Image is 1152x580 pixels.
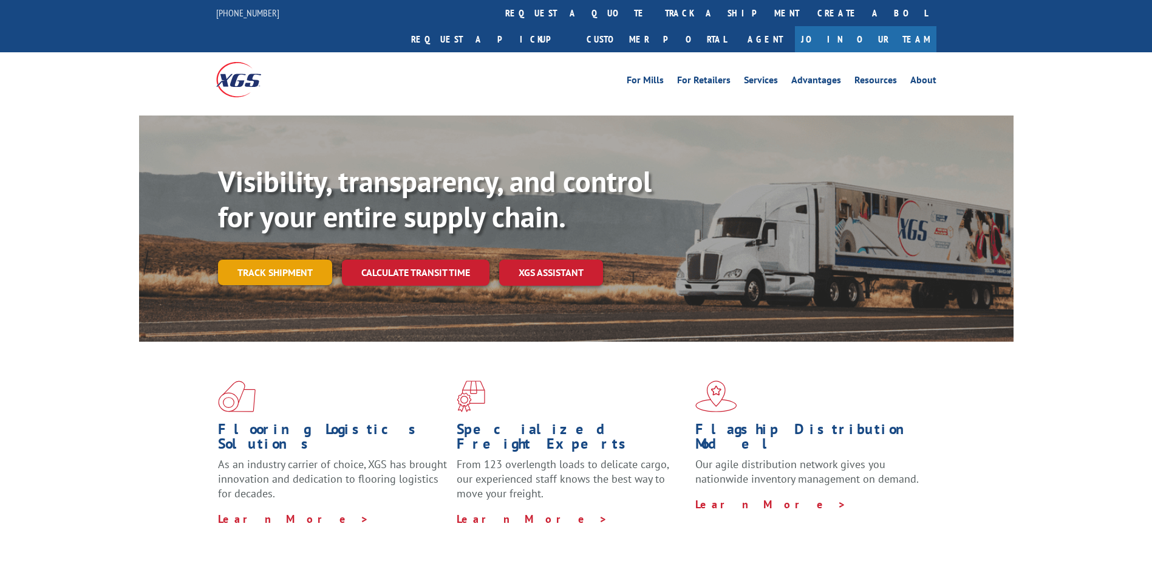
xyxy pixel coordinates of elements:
img: xgs-icon-flagship-distribution-model-red [695,381,737,412]
span: As an industry carrier of choice, XGS has brought innovation and dedication to flooring logistics... [218,457,447,500]
b: Visibility, transparency, and control for your entire supply chain. [218,162,652,235]
h1: Flooring Logistics Solutions [218,422,448,457]
a: [PHONE_NUMBER] [216,7,279,19]
p: From 123 overlength loads to delicate cargo, our experienced staff knows the best way to move you... [457,457,686,511]
span: Our agile distribution network gives you nationwide inventory management on demand. [695,457,919,486]
a: Services [744,75,778,89]
a: Agent [735,26,795,52]
a: Learn More > [457,512,608,526]
a: Learn More > [695,497,847,511]
a: Advantages [791,75,841,89]
img: xgs-icon-total-supply-chain-intelligence-red [218,381,256,412]
a: Calculate transit time [342,260,489,286]
a: About [910,75,936,89]
a: XGS ASSISTANT [499,260,603,286]
a: Track shipment [218,260,332,285]
h1: Flagship Distribution Model [695,422,925,457]
a: Join Our Team [795,26,936,52]
a: For Mills [627,75,664,89]
a: Customer Portal [578,26,735,52]
a: Request a pickup [402,26,578,52]
img: xgs-icon-focused-on-flooring-red [457,381,485,412]
a: Resources [854,75,897,89]
h1: Specialized Freight Experts [457,422,686,457]
a: For Retailers [677,75,731,89]
a: Learn More > [218,512,369,526]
